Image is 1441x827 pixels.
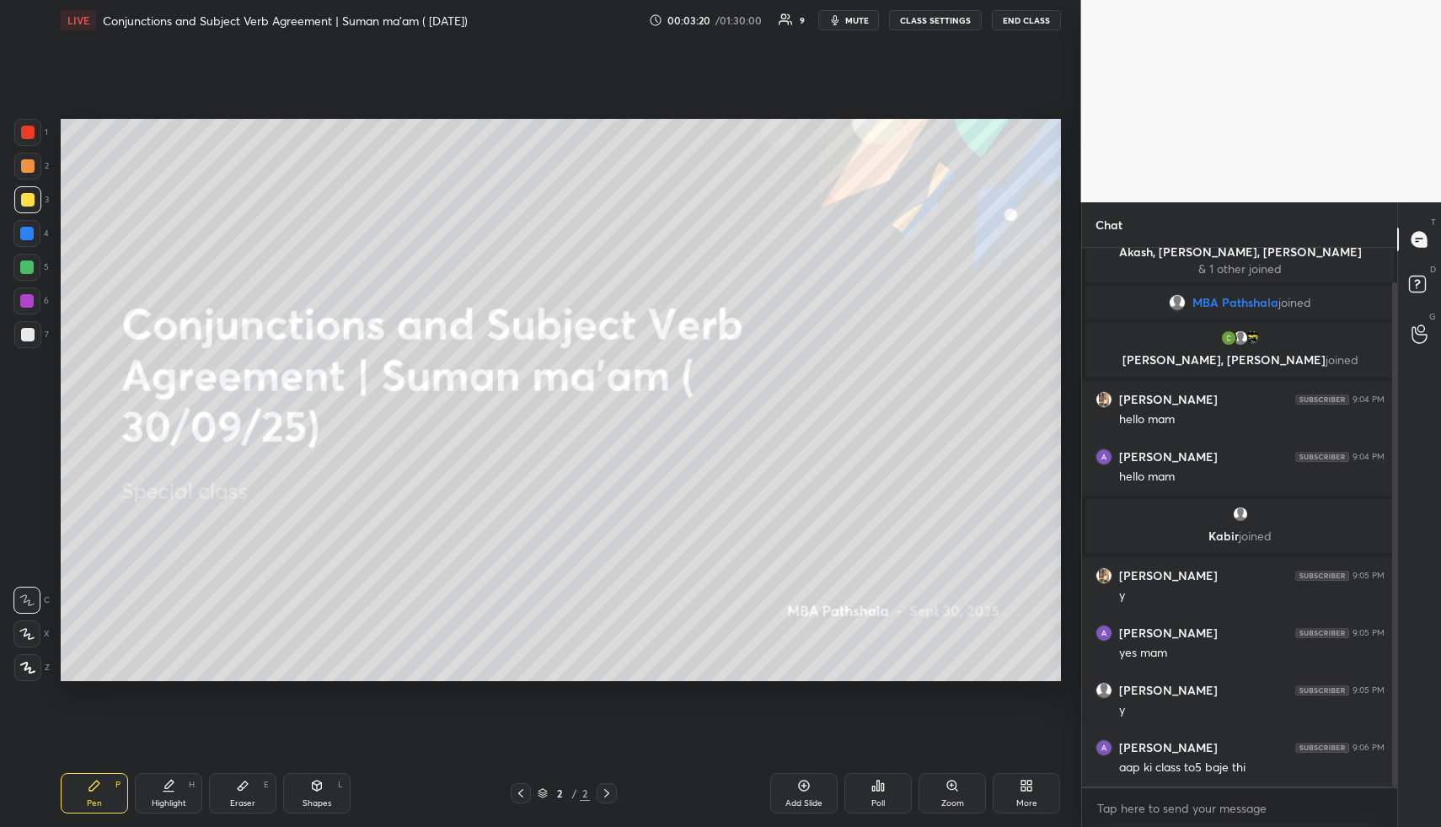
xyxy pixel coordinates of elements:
[13,620,50,647] div: X
[1096,245,1384,259] p: Akash, [PERSON_NAME], [PERSON_NAME]
[1082,202,1136,247] p: Chat
[14,186,49,213] div: 3
[1243,330,1260,346] img: thumbnail.jpg
[1353,628,1385,638] div: 9:05 PM
[1295,628,1349,638] img: 4P8fHbbgJtejmAAAAAElFTkSuQmCC
[1219,330,1236,346] img: thumbnail.jpg
[264,781,269,789] div: E
[13,287,49,314] div: 6
[1119,740,1218,755] h6: [PERSON_NAME]
[1353,395,1385,405] div: 9:04 PM
[800,16,805,24] div: 9
[14,321,49,348] div: 7
[1096,262,1384,276] p: & 1 other joined
[1231,506,1248,523] img: default.png
[338,781,343,789] div: L
[1119,568,1218,583] h6: [PERSON_NAME]
[1119,411,1385,428] div: hello mam
[14,153,49,180] div: 2
[871,799,885,808] div: Poll
[1119,702,1385,719] div: y
[1119,760,1385,776] div: aap ki class to5 baje thi
[230,799,255,808] div: Eraser
[1278,296,1311,309] span: joined
[189,781,195,789] div: H
[1096,529,1384,543] p: Kabir
[551,788,568,798] div: 2
[1169,294,1186,311] img: default.png
[1325,352,1358,368] span: joined
[1430,263,1436,276] p: D
[818,10,879,30] button: mute
[1096,449,1112,465] img: thumbnail.jpg
[115,781,121,789] div: P
[1239,528,1272,544] span: joined
[1096,740,1112,755] img: thumbnail.jpg
[1119,683,1218,698] h6: [PERSON_NAME]
[1295,395,1349,405] img: 4P8fHbbgJtejmAAAAAElFTkSuQmCC
[1096,568,1112,583] img: thumbnail.jpg
[941,799,964,808] div: Zoom
[1119,645,1385,662] div: yes mam
[1119,449,1218,465] h6: [PERSON_NAME]
[1096,626,1112,641] img: thumbnail.jpg
[13,254,49,281] div: 5
[1096,353,1384,367] p: [PERSON_NAME], [PERSON_NAME]
[1431,216,1436,228] p: T
[1295,452,1349,462] img: 4P8fHbbgJtejmAAAAAElFTkSuQmCC
[1119,392,1218,407] h6: [PERSON_NAME]
[1119,469,1385,486] div: hello mam
[1119,626,1218,641] h6: [PERSON_NAME]
[1353,743,1385,753] div: 9:06 PM
[1119,588,1385,604] div: y
[1192,296,1278,309] span: MBA Pathshala
[1353,571,1385,581] div: 9:05 PM
[1295,685,1349,695] img: 4P8fHbbgJtejmAAAAAElFTkSuQmCC
[1353,685,1385,695] div: 9:05 PM
[13,587,50,614] div: C
[992,10,1061,30] button: END CLASS
[1353,452,1385,462] div: 9:04 PM
[1016,799,1037,808] div: More
[845,14,869,26] span: mute
[152,799,186,808] div: Highlight
[1429,310,1436,323] p: G
[1096,392,1112,407] img: thumbnail.jpg
[14,119,48,146] div: 1
[1231,330,1248,346] img: default.png
[580,786,590,801] div: 2
[14,654,50,681] div: Z
[785,799,822,808] div: Add Slide
[1295,571,1349,581] img: 4P8fHbbgJtejmAAAAAElFTkSuQmCC
[1096,683,1112,698] img: default.png
[571,788,576,798] div: /
[61,10,96,30] div: LIVE
[13,220,49,247] div: 4
[87,799,102,808] div: Pen
[103,13,468,29] h4: Conjunctions and Subject Verb Agreement | Suman ma'am ( [DATE])
[303,799,331,808] div: Shapes
[1295,743,1349,753] img: 4P8fHbbgJtejmAAAAAElFTkSuQmCC
[1082,248,1398,787] div: grid
[889,10,982,30] button: CLASS SETTINGS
